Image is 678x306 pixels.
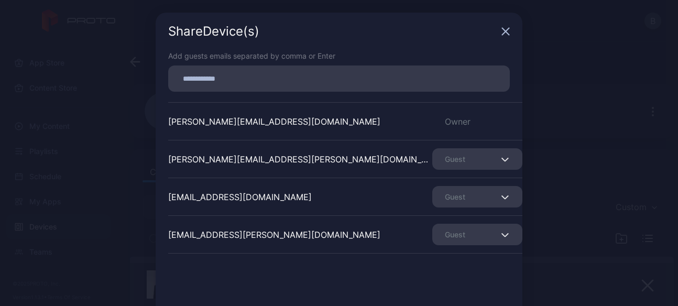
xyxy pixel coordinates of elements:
[168,191,312,203] div: [EMAIL_ADDRESS][DOMAIN_NAME]
[168,25,497,38] div: Share Device (s)
[432,186,522,207] button: Guest
[432,224,522,245] button: Guest
[168,228,380,241] div: [EMAIL_ADDRESS][PERSON_NAME][DOMAIN_NAME]
[168,153,432,166] div: [PERSON_NAME][EMAIL_ADDRESS][PERSON_NAME][DOMAIN_NAME]
[168,115,380,128] div: [PERSON_NAME][EMAIL_ADDRESS][DOMAIN_NAME]
[432,115,522,128] div: Owner
[168,50,510,61] div: Add guests emails separated by comma or Enter
[432,148,522,170] button: Guest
